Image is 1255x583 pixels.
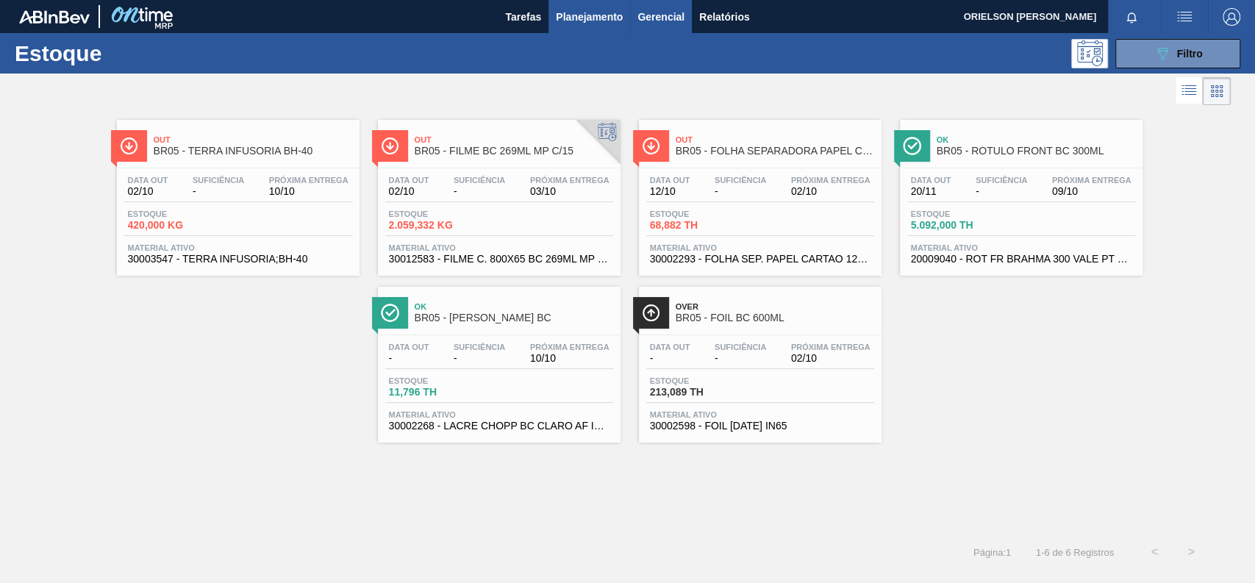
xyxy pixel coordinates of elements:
[19,10,90,24] img: TNhmsLtSVTkK8tSr43FrP2fwEKptu5GPRR3wAAAABJRU5ErkJggg==
[128,186,168,197] span: 02/10
[791,176,870,185] span: Próxima Entrega
[642,304,660,322] img: Ícone
[911,254,1131,265] span: 20009040 - ROT FR BRAHMA 300 VALE PT REV02 CX60ML
[389,353,429,364] span: -
[699,8,749,26] span: Relatórios
[454,186,505,197] span: -
[650,243,870,252] span: Material ativo
[650,254,870,265] span: 30002293 - FOLHA SEP. PAPEL CARTAO 1200x1000M 350g
[650,376,753,385] span: Estoque
[650,353,690,364] span: -
[628,276,889,443] a: ÍconeOverBR05 - FOIL BC 600MLData out-Suficiência-Próxima Entrega02/10Estoque213,089 THMaterial a...
[381,304,399,322] img: Ícone
[676,146,874,157] span: BR05 - FOLHA SEPARADORA PAPEL CARTÃO
[937,146,1135,157] span: BR05 - RÓTULO FRONT BC 300ML
[650,210,753,218] span: Estoque
[128,220,231,231] span: 420,000 KG
[389,176,429,185] span: Data out
[120,137,138,155] img: Ícone
[650,410,870,419] span: Material ativo
[791,343,870,351] span: Próxima Entrega
[628,109,889,276] a: ÍconeOutBR05 - FOLHA SEPARADORA PAPEL CARTÃOData out12/10Suficiência-Próxima Entrega02/10Estoque6...
[389,421,609,432] span: 30002268 - LACRE CHOPP BC CLARO AF IN65
[389,343,429,351] span: Data out
[1115,39,1240,68] button: Filtro
[269,176,348,185] span: Próxima Entrega
[530,353,609,364] span: 10/10
[389,376,492,385] span: Estoque
[676,312,874,323] span: BR05 - FOIL BC 600ML
[889,109,1150,276] a: ÍconeOkBR05 - RÓTULO FRONT BC 300MLData out20/11Suficiência-Próxima Entrega09/10Estoque5.092,000 ...
[454,176,505,185] span: Suficiência
[1136,534,1173,571] button: <
[454,343,505,351] span: Suficiência
[973,547,1011,558] span: Página : 1
[128,254,348,265] span: 30003547 - TERRA INFUSORIA;BH-40
[154,135,352,144] span: Out
[650,343,690,351] span: Data out
[193,176,244,185] span: Suficiência
[1108,7,1155,27] button: Notificações
[911,176,951,185] span: Data out
[415,312,613,323] span: BR05 - LACRE CHOPP BC
[15,45,230,62] h1: Estoque
[389,210,492,218] span: Estoque
[193,186,244,197] span: -
[128,243,348,252] span: Material ativo
[791,353,870,364] span: 02/10
[367,109,628,276] a: ÍconeOutBR05 - FILME BC 269ML MP C/15Data out02/10Suficiência-Próxima Entrega03/10Estoque2.059,33...
[676,302,874,311] span: Over
[154,146,352,157] span: BR05 - TERRA INFUSORIA BH-40
[911,243,1131,252] span: Material ativo
[389,254,609,265] span: 30012583 - FILME C. 800X65 BC 269ML MP C15 429
[381,137,399,155] img: Ícone
[530,343,609,351] span: Próxima Entrega
[715,343,766,351] span: Suficiência
[128,210,231,218] span: Estoque
[389,410,609,419] span: Material ativo
[415,146,613,157] span: BR05 - FILME BC 269ML MP C/15
[1173,534,1209,571] button: >
[530,176,609,185] span: Próxima Entrega
[642,137,660,155] img: Ícone
[976,186,1027,197] span: -
[128,176,168,185] span: Data out
[1071,39,1108,68] div: Pogramando: nenhum usuário selecionado
[269,186,348,197] span: 10/10
[556,8,623,26] span: Planejamento
[976,176,1027,185] span: Suficiência
[454,353,505,364] span: -
[911,210,1014,218] span: Estoque
[1052,176,1131,185] span: Próxima Entrega
[389,186,429,197] span: 02/10
[650,186,690,197] span: 12/10
[530,186,609,197] span: 03/10
[937,135,1135,144] span: Ok
[505,8,541,26] span: Tarefas
[415,302,613,311] span: Ok
[676,135,874,144] span: Out
[415,135,613,144] span: Out
[106,109,367,276] a: ÍconeOutBR05 - TERRA INFUSORIA BH-40Data out02/10Suficiência-Próxima Entrega10/10Estoque420,000 K...
[389,220,492,231] span: 2.059,332 KG
[650,387,753,398] span: 213,089 TH
[367,276,628,443] a: ÍconeOkBR05 - [PERSON_NAME] BCData out-Suficiência-Próxima Entrega10/10Estoque11,796 THMaterial a...
[715,353,766,364] span: -
[791,186,870,197] span: 02/10
[650,220,753,231] span: 68,882 TH
[1176,77,1203,105] div: Visão em Lista
[389,243,609,252] span: Material ativo
[1203,77,1231,105] div: Visão em Cards
[650,176,690,185] span: Data out
[911,186,951,197] span: 20/11
[715,186,766,197] span: -
[1176,8,1193,26] img: userActions
[1052,186,1131,197] span: 09/10
[1177,48,1203,60] span: Filtro
[389,387,492,398] span: 11,796 TH
[911,220,1014,231] span: 5.092,000 TH
[1033,547,1114,558] span: 1 - 6 de 6 Registros
[1223,8,1240,26] img: Logout
[715,176,766,185] span: Suficiência
[650,421,870,432] span: 30002598 - FOIL BC 600 IN65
